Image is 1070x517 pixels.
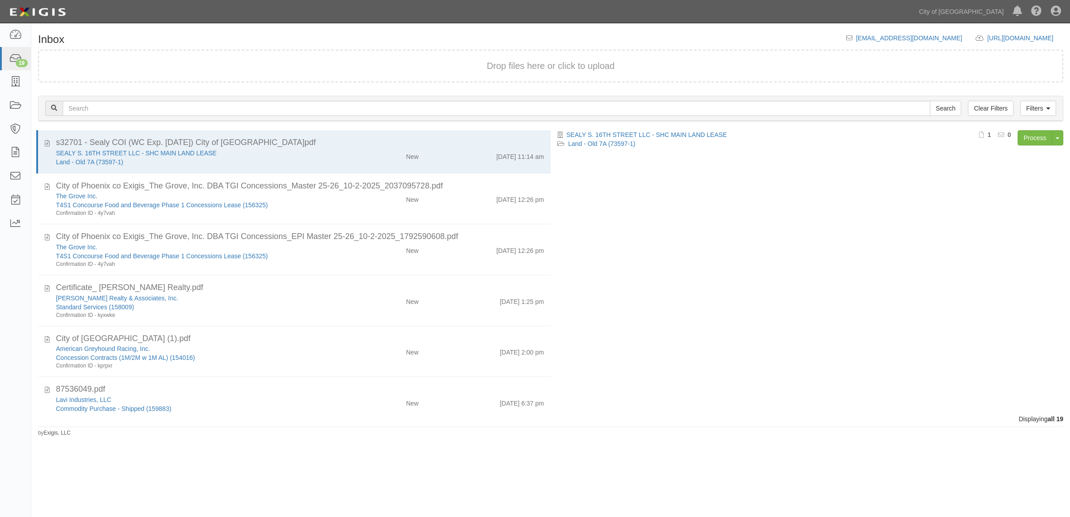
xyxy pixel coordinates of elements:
[487,60,615,73] button: Drop files here or click to upload
[500,344,544,357] div: [DATE] 2:00 pm
[988,131,991,138] b: 1
[856,34,962,42] a: [EMAIL_ADDRESS][DOMAIN_NAME]
[56,158,335,167] div: Land - Old 7A (73597-1)
[1048,415,1063,423] b: all 19
[56,150,217,157] a: SEALY S. 16TH STREET LLC - SHC MAIN LAND LEASE
[56,354,195,361] a: Concession Contracts (1M/2M w 1M AL) (154016)
[56,362,335,370] div: Confirmation ID - kprpxr
[56,405,171,412] a: Commodity Purchase - Shipped (159883)
[56,282,544,294] div: Certificate_ Berry Realty.pdf
[56,149,335,158] div: SEALY S. 16TH STREET LLC - SHC MAIN LAND LEASE
[56,312,335,319] div: Confirmation ID - kyxwke
[38,34,64,45] h1: Inbox
[915,3,1008,21] a: City of [GEOGRAPHIC_DATA]
[406,294,419,306] div: New
[56,192,335,201] div: The Grove Inc.
[56,137,544,149] div: s32701 - Sealy COI (WC Exp. 9.30.2026) City of Phoenix.pdf
[31,414,1070,423] div: Displaying
[56,404,335,413] div: Commodity Purchase - Shipped (159883)
[406,395,419,408] div: New
[496,192,544,204] div: [DATE] 12:26 pm
[56,295,178,302] a: [PERSON_NAME] Realty & Associates, Inc.
[56,384,544,395] div: 87536049.pdf
[496,149,544,161] div: [DATE] 11:14 am
[406,192,419,204] div: New
[56,303,335,312] div: Standard Services (158009)
[496,243,544,255] div: [DATE] 12:26 pm
[38,429,71,437] small: by
[987,34,1063,42] a: [URL][DOMAIN_NAME]
[56,244,98,251] a: The Grove Inc.
[56,353,335,362] div: Concession Contracts (1M/2M w 1M AL) (154016)
[56,294,335,303] div: Berry Realty & Associates, Inc.
[56,252,268,260] a: T4S1 Concourse Food and Beverage Phase 1 Concessions Lease (156325)
[500,395,544,408] div: [DATE] 6:37 pm
[56,209,335,217] div: Confirmation ID - 4y7vah
[56,303,134,311] a: Standard Services (158009)
[56,413,335,421] div: Confirmation ID - hyw3xn
[63,101,930,116] input: Search
[56,261,335,268] div: Confirmation ID - 4y7vah
[1031,6,1042,17] i: Help Center - Complianz
[406,344,419,357] div: New
[406,243,419,255] div: New
[56,231,544,243] div: City of Phoenix co Exigis_The Grove, Inc. DBA TGI Concessions_EPI Master 25-26_10-2-2025_17925906...
[56,180,544,192] div: City of Phoenix co Exigis_The Grove, Inc. DBA TGI Concessions_Master 25-26_10-2-2025_2037095728.pdf
[568,140,635,147] a: Land - Old 7A (73597-1)
[500,294,544,306] div: [DATE] 1:25 pm
[1020,101,1056,116] a: Filters
[56,192,98,200] a: The Grove Inc.
[56,252,335,261] div: T4S1 Concourse Food and Beverage Phase 1 Concessions Lease (156325)
[56,395,335,404] div: Lavi Industries, LLC
[44,430,71,436] a: Exigis, LLC
[56,345,150,352] a: American Greyhound Racing, Inc.
[968,101,1013,116] a: Clear Filters
[56,201,268,209] a: T4S1 Concourse Food and Beverage Phase 1 Concessions Lease (156325)
[930,101,961,116] input: Search
[7,4,68,20] img: logo-5460c22ac91f19d4615b14bd174203de0afe785f0fc80cf4dbbc73dc1793850b.png
[56,201,335,209] div: T4S1 Concourse Food and Beverage Phase 1 Concessions Lease (156325)
[16,59,28,67] div: 19
[56,344,335,353] div: American Greyhound Racing, Inc.
[56,333,544,345] div: City of Phoenix (1).pdf
[1008,131,1011,138] b: 0
[56,243,335,252] div: The Grove Inc.
[56,158,123,166] a: Land - Old 7A (73597-1)
[1018,130,1052,145] a: Process
[566,131,727,138] a: SEALY S. 16TH STREET LLC - SHC MAIN LAND LEASE
[56,396,111,403] a: Lavi Industries, LLC
[406,149,419,161] div: New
